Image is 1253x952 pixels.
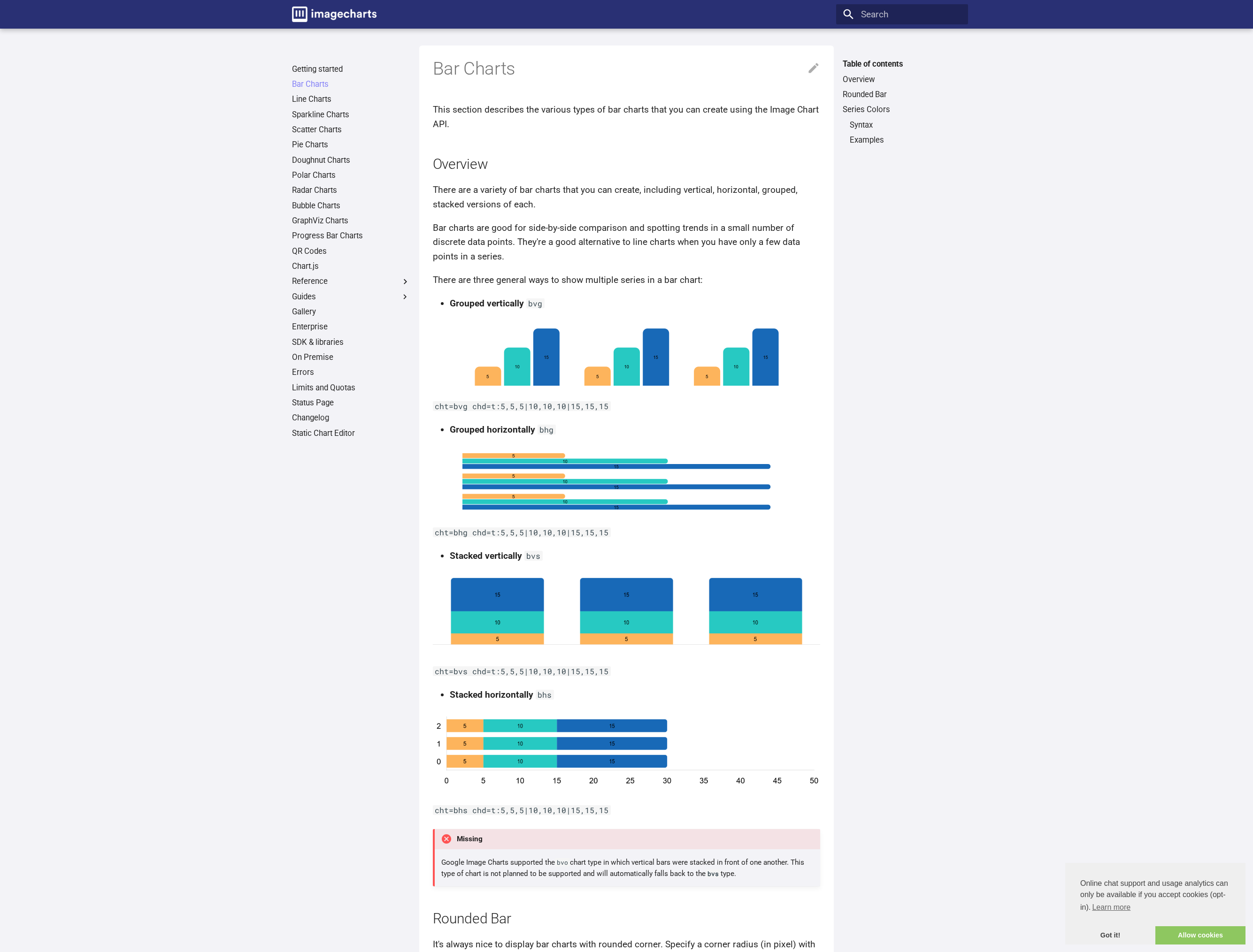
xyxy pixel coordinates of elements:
a: Getting started [292,64,410,75]
code: cht=bhg chd=t:5,5,5|10,10,10|15,15,15 [433,527,611,537]
code: bhs [536,690,554,700]
code: bhg [538,425,556,434]
code: cht=bvg chd=t:5,5,5|10,10,10|15,15,15 [433,401,611,411]
a: GraphViz Charts [292,216,410,226]
p: Google Image Charts supported the chart type in which vertical bars were stacked in front of one ... [441,857,814,880]
span: Online chat support and usage analytics can only be available if you accept cookies (opt-in). [1080,878,1230,914]
a: allow cookies [1155,926,1245,945]
img: chart [433,572,821,655]
a: Image-Charts documentation [287,2,381,27]
code: bvg [526,298,545,308]
a: Gallery [292,307,410,317]
p: There are a variety of bar charts that you can create, including vertical, horizontal, grouped, s... [433,183,821,212]
a: Overview [843,75,961,85]
div: cookieconsent [1065,863,1245,944]
a: QR Codes [292,246,410,257]
h1: Bar Charts [433,57,821,80]
img: chart [433,711,821,794]
strong: Stacked vertically [450,550,522,561]
code: bvo [555,858,570,867]
img: chart [462,446,791,517]
label: Guides [292,292,410,302]
p: Bar charts are good for side-by-side comparison and spotting trends in a small number of discrete... [433,221,821,264]
a: Static Chart Editor [292,428,410,439]
p: Missing [432,829,820,850]
input: Search [836,4,968,24]
strong: Grouped vertically [450,298,524,309]
a: Polar Charts [292,170,410,181]
a: Bar Charts [292,79,410,90]
a: Radar Charts [292,185,410,196]
a: Bubble Charts [292,201,410,211]
a: learn more about cookies [1091,900,1132,914]
a: Errors [292,367,410,378]
a: Limits and Quotas [292,383,410,393]
strong: Stacked horizontally [450,689,533,700]
a: Rounded Bar [843,90,961,100]
a: Syntax [850,120,961,130]
code: bvs [706,869,721,878]
a: Enterprise [292,322,410,332]
a: Line Charts [292,94,410,105]
img: chart [462,320,791,390]
code: cht=bvs chd=t:5,5,5|10,10,10|15,15,15 [433,666,611,676]
code: bvs [524,551,543,561]
h2: Rounded Bar [433,909,821,929]
p: This section describes the various types of bar charts that you can create using the Image Chart ... [433,103,821,131]
img: logo [292,7,377,22]
a: Doughnut Charts [292,155,410,166]
a: Chart.js [292,261,410,272]
label: Reference [292,276,410,287]
a: Pie Charts [292,140,410,150]
nav: Table of contents [836,59,968,145]
a: Changelog [292,413,410,423]
nav: Series Colors [843,120,961,145]
strong: Grouped horizontally [450,424,535,435]
a: SDK & libraries [292,337,410,348]
a: Scatter Charts [292,125,410,135]
a: dismiss cookie message [1065,926,1155,945]
a: Sparkline Charts [292,110,410,120]
h2: Overview [433,154,821,174]
code: cht=bhs chd=t:5,5,5|10,10,10|15,15,15 [433,805,611,815]
p: There are three general ways to show multiple series in a bar chart: [433,273,821,288]
a: Progress Bar Charts [292,231,410,241]
a: On Premise [292,352,410,363]
a: Examples [850,135,961,145]
label: Table of contents [836,59,968,69]
a: Status Page [292,398,410,408]
a: Series Colors [843,105,961,115]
